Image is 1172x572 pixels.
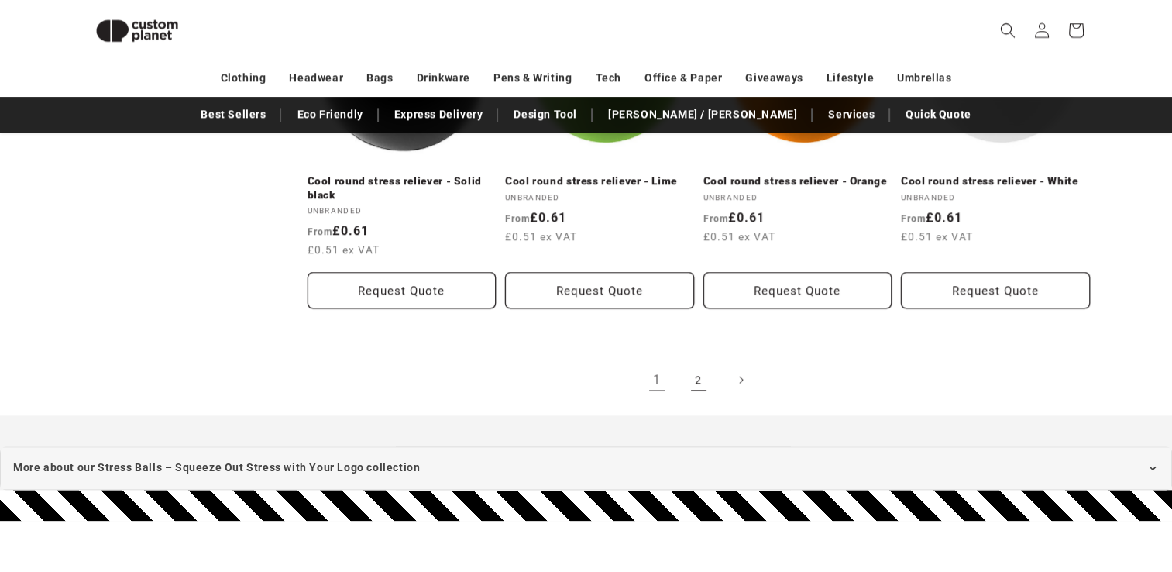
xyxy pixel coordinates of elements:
[703,174,892,188] a: Cool round stress reliever - Orange
[595,64,620,91] a: Tech
[745,64,803,91] a: Giveaways
[493,64,572,91] a: Pens & Writing
[13,458,420,477] span: More about our Stress Balls – Squeeze Out Stress with Your Logo collection
[991,13,1025,47] summary: Search
[901,272,1090,308] button: Request Quote
[913,405,1172,572] iframe: Chat Widget
[682,363,716,397] a: Page 2
[820,101,882,128] a: Services
[644,64,722,91] a: Office & Paper
[723,363,758,397] a: Next page
[387,101,491,128] a: Express Delivery
[83,6,191,55] img: Custom Planet
[289,101,370,128] a: Eco Friendly
[640,363,674,397] a: Page 1
[308,363,1090,397] nav: Pagination
[600,101,805,128] a: [PERSON_NAME] / [PERSON_NAME]
[897,64,951,91] a: Umbrellas
[901,174,1090,188] a: Cool round stress reliever - White
[703,272,892,308] button: Request Quote
[898,101,979,128] a: Quick Quote
[505,174,694,188] a: Cool round stress reliever - Lime
[506,101,585,128] a: Design Tool
[221,64,266,91] a: Clothing
[417,64,470,91] a: Drinkware
[193,101,273,128] a: Best Sellers
[308,272,497,308] button: Request Quote
[308,174,497,202] a: Cool round stress reliever - Solid black
[827,64,874,91] a: Lifestyle
[505,272,694,308] button: Request Quote
[289,64,343,91] a: Headwear
[366,64,393,91] a: Bags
